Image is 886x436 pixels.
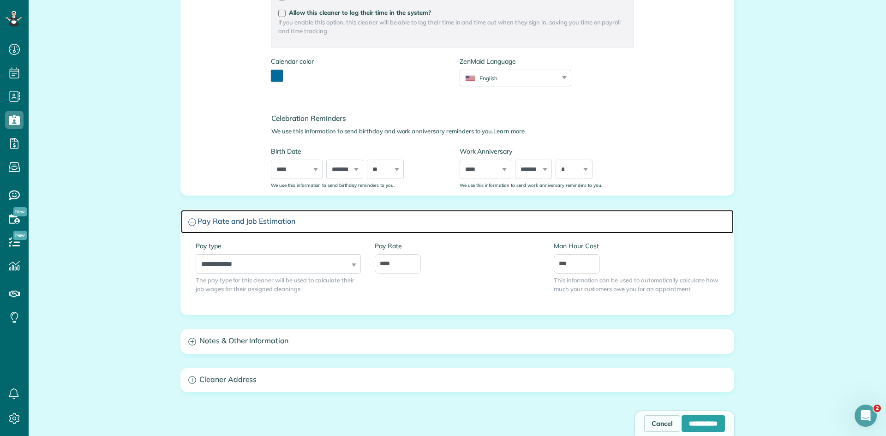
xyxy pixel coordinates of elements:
sub: We use this information to send work anniversary reminders to you. [460,182,602,188]
label: Pay Rate [375,241,540,251]
button: toggle color picker dialog [271,70,283,82]
label: Birth Date [271,147,445,156]
div: English [460,74,559,82]
span: If you enable this option, this cleaner will be able to log their time in and time out when they ... [278,18,627,36]
span: New [13,207,27,216]
iframe: Intercom live chat [855,405,877,427]
a: Pay Rate and Job Estimation [181,210,734,233]
span: New [13,231,27,240]
label: Man Hour Cost [554,241,719,251]
p: We use this information to send birthday and work anniversary reminders to you. [271,127,641,136]
span: The pay type for this cleaner will be used to calculate their job wages for their assigned cleanings [196,276,361,293]
a: Cleaner Address [181,368,734,392]
span: 2 [874,405,881,412]
label: Work Anniversary [460,147,634,156]
span: Allow this cleaner to log their time in the system? [289,9,431,16]
label: Pay type [196,241,361,251]
span: This information can be used to automatically calculate how much your customers owe you for an ap... [554,276,719,293]
sub: We use this information to send birthday reminders to you. [271,182,395,188]
label: Calendar color [271,57,313,66]
a: Notes & Other Information [181,329,734,353]
label: ZenMaid Language [460,57,571,66]
h4: Celebration Reminders [271,114,641,122]
a: Learn more [493,127,525,135]
a: Cancel [644,415,680,432]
